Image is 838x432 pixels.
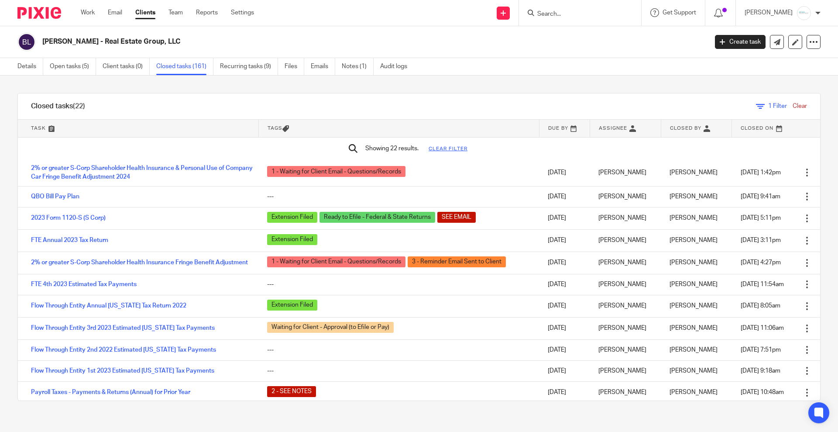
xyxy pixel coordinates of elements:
[741,347,781,353] span: [DATE] 7:51pm
[285,58,304,75] a: Files
[31,281,137,287] a: FTE 4th 2023 Estimated Tax Payments
[797,6,811,20] img: _Logo.png
[715,35,766,49] a: Create task
[590,207,661,229] td: [PERSON_NAME]
[590,252,661,274] td: [PERSON_NAME]
[590,229,661,252] td: [PERSON_NAME]
[156,58,213,75] a: Closed tasks (161)
[408,256,506,267] span: 3 - Reminder Email Sent to Client
[437,212,476,223] span: SEE EMAIL
[50,58,96,75] a: Open tasks (5)
[741,238,781,244] span: [DATE] 3:11pm
[17,58,43,75] a: Details
[745,8,793,17] p: [PERSON_NAME]
[258,120,539,137] th: Tags
[31,303,186,309] a: Flow Through Entity Annual [US_STATE] Tax Return 2022
[590,360,661,381] td: [PERSON_NAME]
[539,229,590,252] td: [DATE]
[539,381,590,404] td: [DATE]
[539,252,590,274] td: [DATE]
[741,303,780,309] span: [DATE] 8:05am
[267,300,317,311] span: Extension Filed
[539,295,590,317] td: [DATE]
[31,165,253,180] a: 2% or greater S-Corp Shareholder Health Insurance & Personal Use of Company Car Fringe Benefit Ad...
[311,58,335,75] a: Emails
[670,325,718,332] span: [PERSON_NAME]
[536,10,615,18] input: Search
[17,33,36,51] img: svg%3E
[590,295,661,317] td: [PERSON_NAME]
[590,339,661,360] td: [PERSON_NAME]
[539,339,590,360] td: [DATE]
[670,281,718,287] span: [PERSON_NAME]
[741,368,780,374] span: [DATE] 9:18am
[267,366,530,375] div: ---
[31,368,214,374] a: Flow Through Entity 1st 2023 Estimated [US_STATE] Tax Payments
[741,169,781,176] span: [DATE] 1:42pm
[168,8,183,17] a: Team
[267,346,530,354] div: ---
[31,259,248,266] a: 2% or greater S-Corp Shareholder Health Insurance Fringe Benefit Adjustment
[31,347,216,353] a: Flow Through Entity 2nd 2022 Estimated [US_STATE] Tax Payments
[31,102,85,111] h1: Closed tasks
[31,194,79,200] a: QBO Bill Pay Plan
[539,317,590,339] td: [DATE]
[741,325,784,332] span: [DATE] 11:06am
[267,192,530,201] div: ---
[741,390,784,396] span: [DATE] 10:48am
[741,215,781,221] span: [DATE] 5:11pm
[267,234,317,245] span: Extension Filed
[17,7,61,19] img: Pixie
[81,8,95,17] a: Work
[590,186,661,207] td: [PERSON_NAME]
[31,389,190,395] a: Payroll Taxes - Payments & Returns (Annual) for Prior Year
[31,215,106,221] a: 2023 Form 1120-S (S Corp)
[539,186,590,207] td: [DATE]
[267,256,405,267] span: 1 - Waiting for Client Email - Questions/Records
[267,166,405,177] span: 1 - Waiting for Client Email - Questions/Records
[196,8,218,17] a: Reports
[267,280,530,289] div: ---
[539,207,590,229] td: [DATE]
[42,37,570,46] h2: [PERSON_NAME] - Real Estate Group, LLC
[670,260,718,266] span: [PERSON_NAME]
[670,390,718,396] span: [PERSON_NAME]
[319,212,435,223] span: Ready to Efile - Federal & State Returns
[670,215,718,221] span: [PERSON_NAME]
[590,317,661,339] td: [PERSON_NAME]
[429,146,467,151] a: Clear filter
[539,159,590,186] td: [DATE]
[590,159,661,186] td: [PERSON_NAME]
[220,58,278,75] a: Recurring tasks (9)
[670,368,718,374] span: [PERSON_NAME]
[365,145,419,152] span: Showing 22 results.
[741,281,784,287] span: [DATE] 11:54am
[342,58,374,75] a: Notes (1)
[31,325,215,331] a: Flow Through Entity 3rd 2023 Estimated [US_STATE] Tax Payments
[380,58,414,75] a: Audit logs
[539,360,590,381] td: [DATE]
[31,237,108,243] a: FTE Annual 2023 Tax Return
[103,58,150,75] a: Client tasks (0)
[741,260,781,266] span: [DATE] 4:27pm
[73,103,85,110] span: (22)
[793,103,807,109] a: Clear
[663,10,696,16] span: Get Support
[267,322,394,333] span: Waiting for Client - Approval (to Efile or Pay)
[135,8,155,17] a: Clients
[670,194,718,200] span: [PERSON_NAME]
[590,381,661,404] td: [PERSON_NAME]
[108,8,122,17] a: Email
[590,274,661,295] td: [PERSON_NAME]
[267,212,317,223] span: Extension Filed
[670,303,718,309] span: [PERSON_NAME]
[670,347,718,353] span: [PERSON_NAME]
[670,169,718,176] span: [PERSON_NAME]
[267,386,316,397] span: 2 - SEE NOTES
[231,8,254,17] a: Settings
[741,194,780,200] span: [DATE] 9:41am
[670,238,718,244] span: [PERSON_NAME]
[768,103,787,109] span: Filter
[539,274,590,295] td: [DATE]
[768,103,772,109] span: 1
